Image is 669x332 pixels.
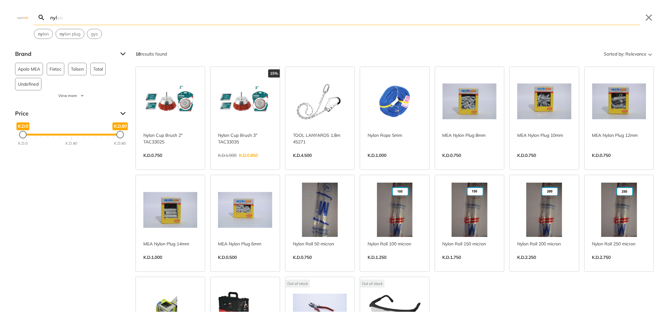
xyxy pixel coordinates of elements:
button: Apolo MEA [15,63,43,75]
div: 15% [268,69,280,78]
div: results found [135,49,167,59]
span: Total [93,63,103,75]
button: View more [15,93,128,99]
span: Tolsen [71,63,84,75]
button: Sorted by:Relevance Sort [603,49,654,59]
div: Suggestion: nylon plug [56,29,84,39]
div: K.D.0 [18,141,28,147]
button: Select suggestion: nylon [34,29,53,39]
span: View more [58,93,77,99]
button: Select suggestion: nylon plug [56,29,84,39]
button: Undefined [15,78,41,90]
span: Apolo MEA [18,63,40,75]
div: Out of stock [285,280,310,288]
button: Close [644,13,654,23]
button: Tolsen [68,63,87,75]
div: Suggestion: nylon [34,29,53,39]
span: gys [91,31,98,37]
button: Select suggestion: gys [87,29,102,39]
strong: 18 [135,51,141,57]
span: Fixtec [50,63,61,75]
button: Fixtec [47,63,64,75]
strong: ny [60,31,65,37]
div: Minimum Price [19,131,27,138]
div: Suggestion: gys [87,29,102,39]
span: Price [15,109,115,119]
span: Brand [15,49,115,59]
div: Out of stock [360,280,385,288]
strong: ny [38,31,43,37]
span: lon [38,31,49,37]
svg: Search [38,14,45,21]
svg: Sort [646,50,654,58]
div: Maximum Price [116,131,124,138]
span: Undefined [18,78,39,90]
img: Close [15,16,30,19]
div: K.D.80 [114,141,126,147]
button: Total [90,63,106,75]
div: K.D.40 [66,141,77,147]
input: Search… [49,10,640,25]
span: Relevance [625,49,646,59]
span: lon plug [60,31,80,37]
